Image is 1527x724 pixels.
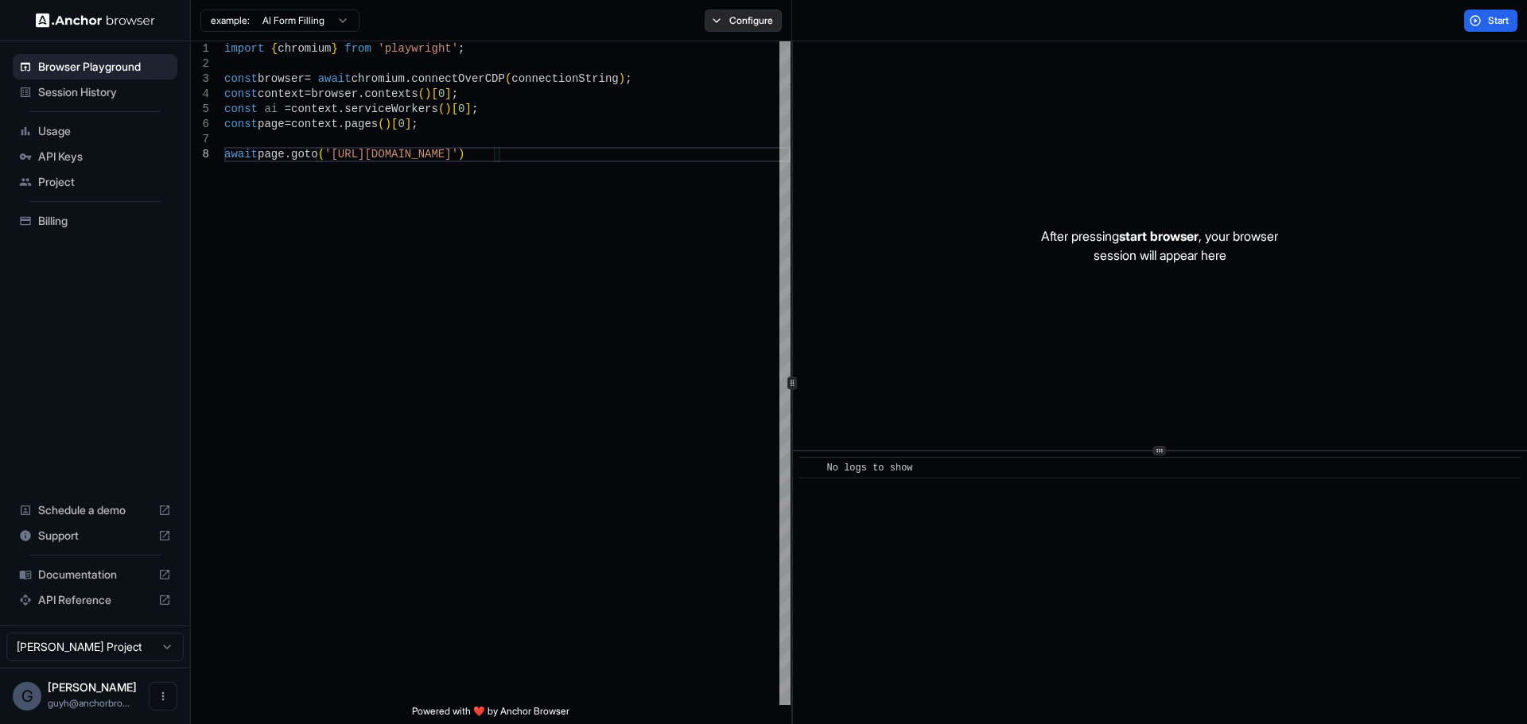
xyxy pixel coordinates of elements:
[291,118,338,130] span: context
[191,72,209,87] div: 3
[258,87,305,100] span: context
[38,213,171,229] span: Billing
[211,14,250,27] span: example:
[38,174,171,190] span: Project
[285,148,291,161] span: .
[405,118,411,130] span: ]
[827,463,913,474] span: No logs to show
[38,592,152,608] span: API Reference
[438,103,445,115] span: (
[191,132,209,147] div: 7
[411,118,418,130] span: ;
[191,87,209,102] div: 4
[619,72,625,85] span: )
[418,87,425,100] span: (
[149,682,177,710] button: Open menu
[258,72,305,85] span: browser
[224,103,258,115] span: const
[458,148,464,161] span: )
[445,103,451,115] span: )
[338,103,344,115] span: .
[364,87,418,100] span: contexts
[305,87,311,100] span: =
[191,147,209,162] div: 8
[331,42,337,55] span: }
[191,41,209,56] div: 1
[278,42,331,55] span: chromium
[258,148,285,161] span: page
[38,528,152,544] span: Support
[13,208,177,234] div: Billing
[378,42,458,55] span: 'playwright'
[13,144,177,169] div: API Keys
[458,103,464,115] span: 0
[465,103,472,115] span: ]
[224,72,258,85] span: const
[13,169,177,195] div: Project
[324,148,458,161] span: '[URL][DOMAIN_NAME]'
[13,79,177,105] div: Session History
[285,103,291,115] span: =
[13,587,177,613] div: API Reference
[438,87,445,100] span: 0
[48,680,137,694] span: Guy Hayou
[411,72,505,85] span: connectOverCDP
[344,118,378,130] span: pages
[398,118,404,130] span: 0
[291,148,318,161] span: goto
[431,87,437,100] span: [
[38,123,171,139] span: Usage
[344,42,371,55] span: from
[224,87,258,100] span: const
[405,72,411,85] span: .
[385,118,391,130] span: )
[625,72,631,85] span: ;
[38,149,171,165] span: API Keys
[291,103,338,115] span: context
[311,87,358,100] span: browser
[264,103,278,115] span: ai
[13,682,41,710] div: G
[36,13,155,28] img: Anchor Logo
[48,697,130,709] span: guyh@anchorbrowser.io
[224,42,264,55] span: import
[1119,228,1199,244] span: start browser
[412,705,569,724] span: Powered with ❤️ by Anchor Browser
[505,72,511,85] span: (
[191,117,209,132] div: 6
[38,502,152,518] span: Schedule a demo
[807,460,815,476] span: ​
[258,118,285,130] span: page
[358,87,364,100] span: .
[378,118,384,130] span: (
[472,103,478,115] span: ;
[224,118,258,130] span: const
[391,118,398,130] span: [
[1488,14,1510,27] span: Start
[445,87,451,100] span: ]
[452,103,458,115] span: [
[511,72,618,85] span: connectionString
[705,10,782,32] button: Configure
[285,118,291,130] span: =
[344,103,438,115] span: serviceWorkers
[38,59,171,75] span: Browser Playground
[318,148,324,161] span: (
[305,72,311,85] span: =
[38,567,152,583] span: Documentation
[13,118,177,144] div: Usage
[318,72,352,85] span: await
[191,102,209,117] div: 5
[191,56,209,72] div: 2
[1041,226,1278,265] p: After pressing , your browser session will appear here
[1464,10,1517,32] button: Start
[38,84,171,100] span: Session History
[13,523,177,548] div: Support
[352,72,405,85] span: chromium
[338,118,344,130] span: .
[13,54,177,79] div: Browser Playground
[13,562,177,587] div: Documentation
[452,87,458,100] span: ;
[271,42,278,55] span: {
[425,87,431,100] span: )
